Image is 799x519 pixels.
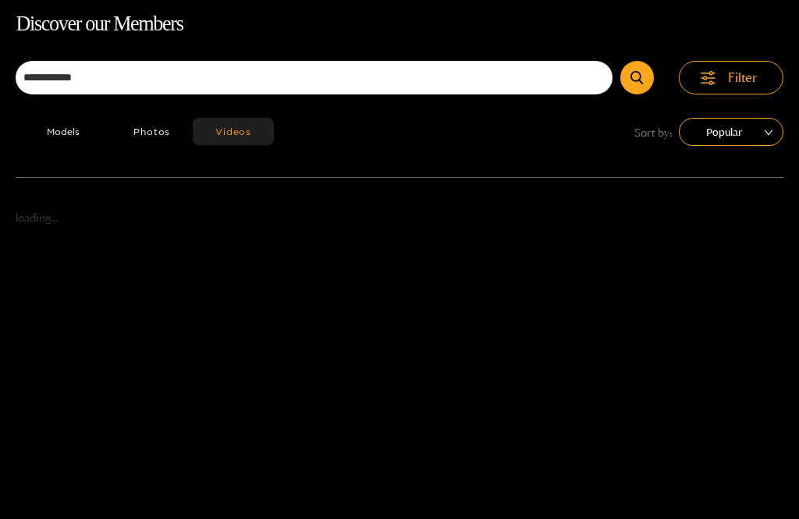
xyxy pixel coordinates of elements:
h1: Discover our Members [16,8,783,41]
span: Popular [691,120,772,144]
button: Filter [679,61,783,94]
button: Videos [193,118,274,145]
button: Submit Search [620,61,654,94]
button: Models [16,118,111,145]
p: loading... [16,209,783,227]
span: Filter [728,69,758,87]
button: Photos [111,118,193,145]
div: sort [679,118,783,146]
span: Sort by: [634,123,673,141]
